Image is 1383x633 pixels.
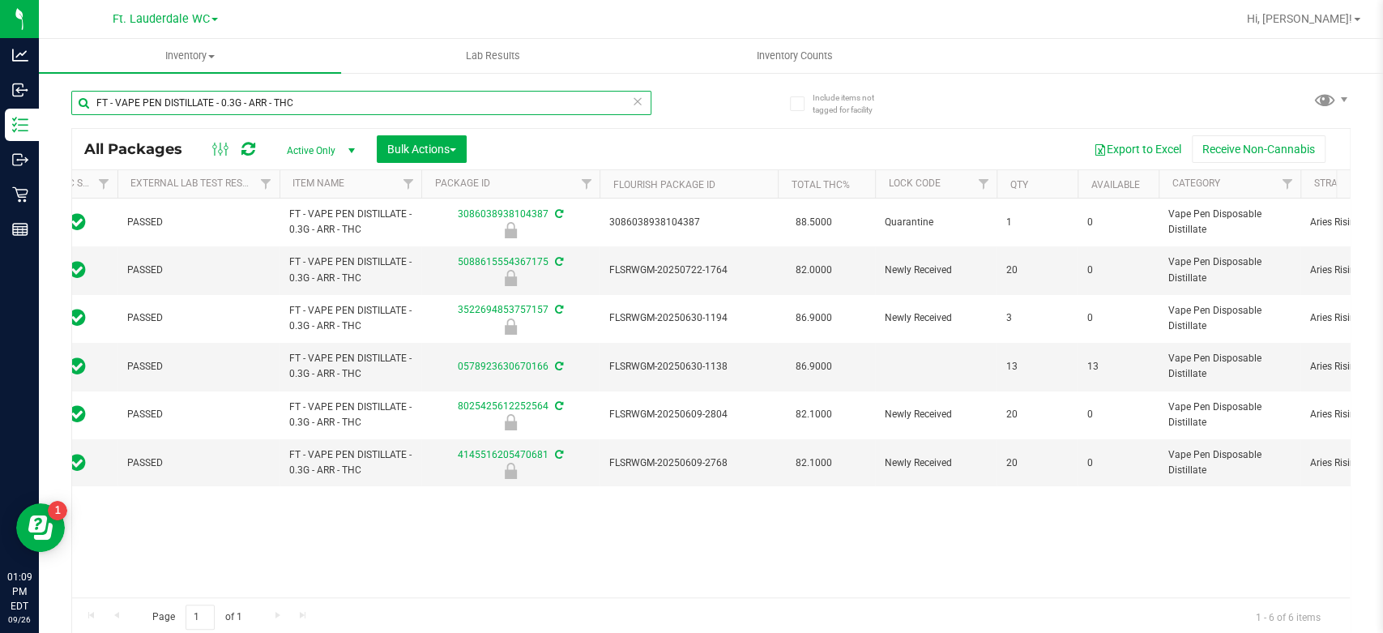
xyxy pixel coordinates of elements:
span: 1 - 6 of 6 items [1243,605,1334,629]
span: Vape Pen Disposable Distillate [1168,351,1291,382]
span: In Sync [69,211,86,233]
span: PASSED [127,310,270,326]
span: FT - VAPE PEN DISTILLATE - 0.3G - ARR - THC [289,303,412,334]
span: Vape Pen Disposable Distillate [1168,254,1291,285]
a: Flourish Package ID [613,179,715,190]
span: Vape Pen Disposable Distillate [1168,447,1291,478]
a: Strain [1313,177,1347,189]
span: Sync from Compliance System [553,400,563,412]
span: FLSRWGM-20250630-1138 [609,359,768,374]
span: Bulk Actions [387,143,456,156]
span: Page of 1 [139,605,255,630]
span: 1 [1006,215,1068,230]
span: Newly Received [885,310,987,326]
span: Vape Pen Disposable Distillate [1168,400,1291,430]
span: 82.1000 [788,451,840,475]
span: FT - VAPE PEN DISTILLATE - 0.3G - ARR - THC [289,207,412,237]
a: 5088615554367175 [458,256,549,267]
p: 09/26 [7,614,32,626]
inline-svg: Inbound [12,82,28,98]
span: 86.9000 [788,355,840,379]
span: Sync from Compliance System [553,361,563,372]
span: In Sync [69,259,86,281]
inline-svg: Inventory [12,117,28,133]
span: Newly Received [885,263,987,278]
span: FLSRWGM-20250722-1764 [609,263,768,278]
a: Total THC% [791,179,849,190]
span: Sync from Compliance System [553,256,563,267]
input: 1 [186,605,215,630]
span: PASSED [127,215,270,230]
span: 0 [1087,407,1149,422]
span: Quarantine [885,215,987,230]
span: In Sync [69,403,86,426]
a: External Lab Test Result [130,177,258,189]
a: Item Name [292,177,344,189]
a: Sync Status [49,177,112,189]
inline-svg: Retail [12,186,28,203]
span: Sync from Compliance System [553,304,563,315]
a: Filter [253,170,280,198]
div: Newly Received [419,319,602,335]
a: Filter [1274,170,1300,198]
span: FLSRWGM-20250630-1194 [609,310,768,326]
span: Hi, [PERSON_NAME]! [1247,12,1352,25]
span: 3 [1006,310,1068,326]
span: 82.1000 [788,403,840,426]
span: FLSRWGM-20250609-2804 [609,407,768,422]
p: 01:09 PM EDT [7,570,32,614]
span: FT - VAPE PEN DISTILLATE - 0.3G - ARR - THC [289,351,412,382]
span: In Sync [69,451,86,474]
button: Bulk Actions [377,135,467,163]
a: Filter [970,170,997,198]
a: Category [1172,177,1219,189]
span: Newly Received [885,456,987,471]
a: Package ID [434,177,489,189]
span: PASSED [127,263,270,278]
span: Include items not tagged for facility [812,92,893,116]
span: Vape Pen Disposable Distillate [1168,303,1291,334]
a: 0578923630670166 [458,361,549,372]
span: 20 [1006,456,1068,471]
span: 3086038938104387 [609,215,768,230]
span: PASSED [127,407,270,422]
a: 3086038938104387 [458,208,549,220]
span: 13 [1087,359,1149,374]
div: Newly Received [419,463,602,479]
span: 0 [1087,215,1149,230]
span: PASSED [127,359,270,374]
span: 0 [1087,263,1149,278]
inline-svg: Outbound [12,152,28,168]
span: In Sync [69,306,86,329]
inline-svg: Reports [12,221,28,237]
a: Inventory [39,39,341,73]
a: Lock Code [888,177,940,189]
span: 0 [1087,310,1149,326]
span: 88.5000 [788,211,840,234]
span: Inventory [39,49,341,63]
a: 8025425612252564 [458,400,549,412]
span: Ft. Lauderdale WC [113,12,210,26]
a: Filter [573,170,600,198]
span: In Sync [69,355,86,378]
a: Available [1091,179,1139,190]
span: FT - VAPE PEN DISTILLATE - 0.3G - ARR - THC [289,447,412,478]
button: Receive Non-Cannabis [1192,135,1325,163]
a: Qty [1010,179,1027,190]
div: Quarantine [419,222,602,238]
div: Newly Received [419,270,602,286]
span: Vape Pen Disposable Distillate [1168,207,1291,237]
span: 13 [1006,359,1068,374]
span: 0 [1087,456,1149,471]
span: 20 [1006,407,1068,422]
iframe: Resource center unread badge [48,501,67,520]
a: Inventory Counts [644,39,946,73]
span: 82.0000 [788,259,840,282]
span: FT - VAPE PEN DISTILLATE - 0.3G - ARR - THC [289,400,412,430]
span: FT - VAPE PEN DISTILLATE - 0.3G - ARR - THC [289,254,412,285]
input: Search Package ID, Item Name, SKU, Lot or Part Number... [71,91,651,115]
span: Sync from Compliance System [553,449,563,460]
iframe: Resource center [16,503,65,552]
a: Filter [395,170,421,198]
button: Export to Excel [1083,135,1192,163]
